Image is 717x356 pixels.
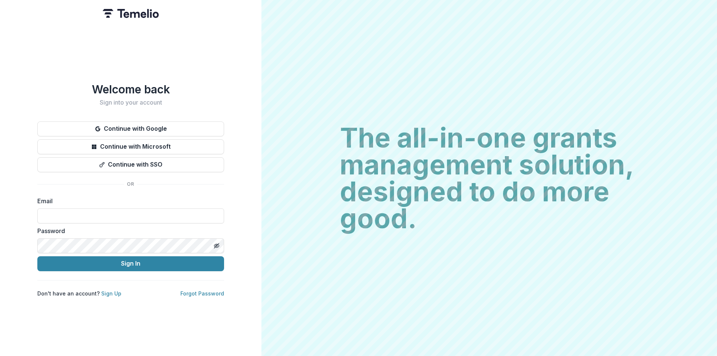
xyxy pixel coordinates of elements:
button: Toggle password visibility [211,240,223,252]
button: Continue with SSO [37,157,224,172]
button: Continue with Google [37,121,224,136]
p: Don't have an account? [37,290,121,297]
a: Sign Up [101,290,121,297]
a: Forgot Password [180,290,224,297]
img: Temelio [103,9,159,18]
h1: Welcome back [37,83,224,96]
label: Email [37,196,220,205]
label: Password [37,226,220,235]
button: Continue with Microsoft [37,139,224,154]
button: Sign In [37,256,224,271]
h2: Sign into your account [37,99,224,106]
